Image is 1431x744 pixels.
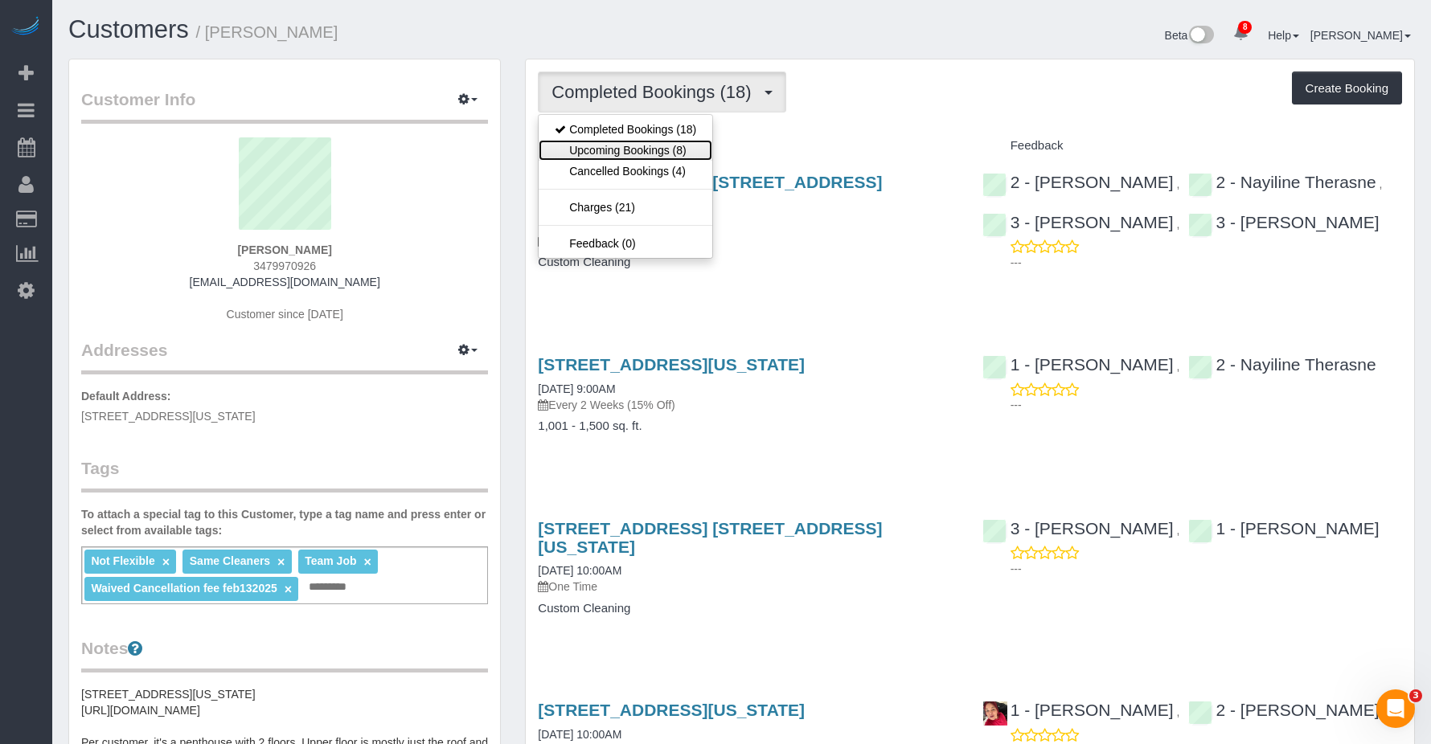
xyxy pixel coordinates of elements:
[982,173,1174,191] a: 2 - [PERSON_NAME]
[982,213,1174,231] a: 3 - [PERSON_NAME]
[91,554,154,567] span: Not Flexible
[538,355,805,374] a: [STREET_ADDRESS][US_STATE]
[1011,255,1402,271] p: ---
[538,701,805,719] a: [STREET_ADDRESS][US_STATE]
[10,16,42,39] img: Automaid Logo
[982,701,1174,719] a: 1 - [PERSON_NAME]
[1177,360,1180,373] span: ,
[1177,524,1180,537] span: ,
[1188,519,1380,538] a: 1 - [PERSON_NAME]
[253,260,316,272] span: 3479970926
[538,139,957,153] h4: Service
[196,23,338,41] small: / [PERSON_NAME]
[1188,355,1376,374] a: 2 - Nayiline Therasne
[1011,561,1402,577] p: ---
[162,555,170,569] a: ×
[81,506,488,538] label: To attach a special tag to this Customer, type a tag name and press enter or select from availabl...
[538,397,957,413] p: Every 2 Weeks (15% Off)
[1188,173,1376,191] a: 2 - Nayiline Therasne
[538,233,957,249] p: One Time
[1376,689,1415,728] iframe: Intercom live chat
[982,139,1402,153] h4: Feedback
[538,72,785,112] button: Completed Bookings (18)
[538,382,615,395] a: [DATE] 9:00AM
[539,197,712,218] a: Charges (21)
[81,636,488,672] legend: Notes
[983,701,1007,726] img: 1 - Emely Jimenez
[538,728,621,741] a: [DATE] 10:00AM
[538,564,621,577] a: [DATE] 10:00AM
[363,555,371,569] a: ×
[190,276,380,288] a: [EMAIL_ADDRESS][DOMAIN_NAME]
[285,583,292,596] a: ×
[81,88,488,124] legend: Customer Info
[68,15,189,43] a: Customers
[81,410,256,423] span: [STREET_ADDRESS][US_STATE]
[539,233,712,254] a: Feedback (0)
[277,555,285,569] a: ×
[1409,689,1422,702] span: 3
[539,140,712,161] a: Upcoming Bookings (8)
[538,255,957,269] h4: Custom Cleaning
[91,582,277,595] span: Waived Cancellation fee feb132025
[1188,213,1380,231] a: 3 - [PERSON_NAME]
[1292,72,1402,105] button: Create Booking
[237,243,331,256] strong: [PERSON_NAME]
[1310,29,1411,42] a: [PERSON_NAME]
[1188,701,1380,719] a: 2 - [PERSON_NAME]
[227,308,343,321] span: Customer since [DATE]
[1165,29,1215,42] a: Beta
[1177,218,1180,231] span: ,
[1225,16,1257,51] a: 8
[982,355,1174,374] a: 1 - [PERSON_NAME]
[81,388,171,404] label: Default Address:
[305,554,356,567] span: Team Job
[1238,21,1252,34] span: 8
[982,519,1174,538] a: 3 - [PERSON_NAME]
[538,519,882,556] a: [STREET_ADDRESS] [STREET_ADDRESS][US_STATE]
[1380,178,1383,190] span: ,
[539,119,712,140] a: Completed Bookings (18)
[1177,705,1180,718] span: ,
[81,456,488,493] legend: Tags
[538,578,957,595] p: One Time
[1268,29,1299,42] a: Help
[1187,26,1214,47] img: New interface
[1177,178,1180,190] span: ,
[538,419,957,433] h4: 1,001 - 1,500 sq. ft.
[539,161,712,182] a: Cancelled Bookings (4)
[1011,397,1402,413] p: ---
[538,602,957,615] h4: Custom Cleaning
[551,82,759,102] span: Completed Bookings (18)
[190,554,270,567] span: Same Cleaners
